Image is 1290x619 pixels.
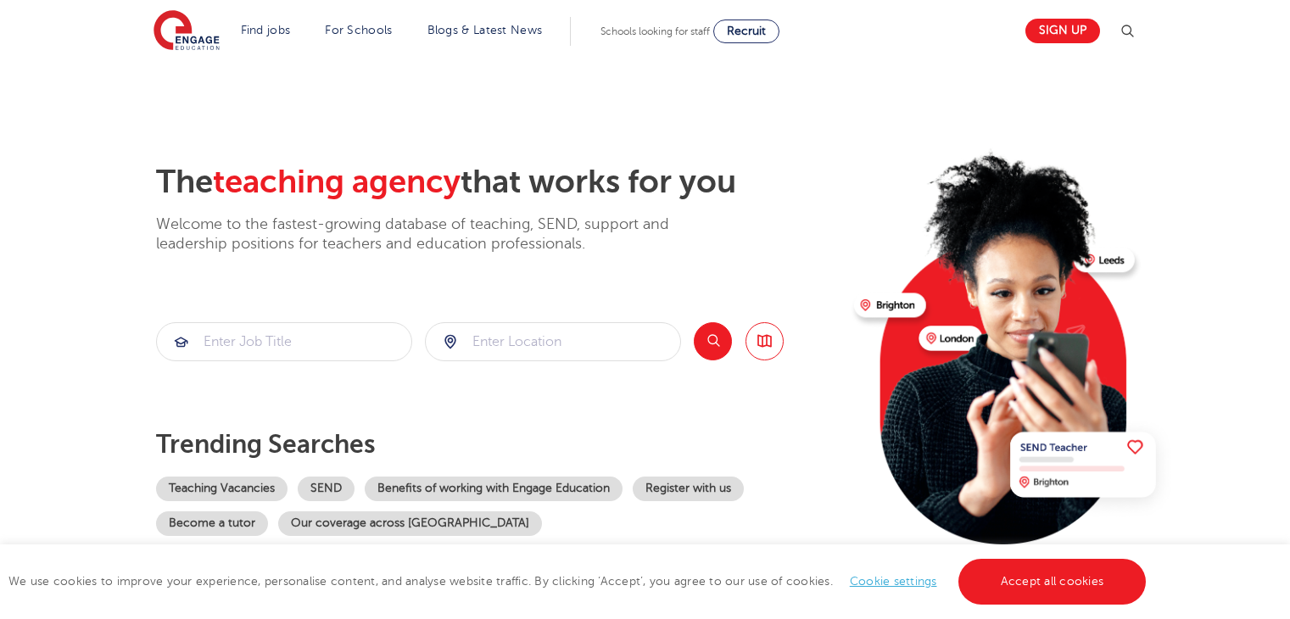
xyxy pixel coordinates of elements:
p: Welcome to the fastest-growing database of teaching, SEND, support and leadership positions for t... [156,215,716,254]
span: Recruit [727,25,766,37]
a: Our coverage across [GEOGRAPHIC_DATA] [278,511,542,536]
p: Trending searches [156,429,840,460]
a: Sign up [1025,19,1100,43]
a: Become a tutor [156,511,268,536]
a: Benefits of working with Engage Education [365,477,623,501]
a: For Schools [325,24,392,36]
a: SEND [298,477,355,501]
a: Cookie settings [850,575,937,588]
a: Blogs & Latest News [427,24,543,36]
span: We use cookies to improve your experience, personalise content, and analyse website traffic. By c... [8,575,1150,588]
h2: The that works for you [156,163,840,202]
input: Submit [157,323,411,360]
a: Recruit [713,20,779,43]
a: Teaching Vacancies [156,477,288,501]
button: Search [694,322,732,360]
span: Schools looking for staff [600,25,710,37]
a: Accept all cookies [958,559,1147,605]
div: Submit [156,322,412,361]
a: Find jobs [241,24,291,36]
div: Submit [425,322,681,361]
img: Engage Education [154,10,220,53]
a: Register with us [633,477,744,501]
span: teaching agency [213,164,461,200]
input: Submit [426,323,680,360]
